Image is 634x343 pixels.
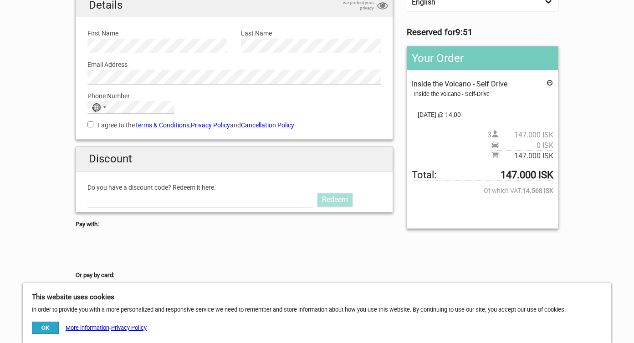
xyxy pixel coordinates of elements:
div: In order to provide you with a more personalized and responsive service we need to remember and s... [23,283,611,343]
span: 147.000 ISK [499,151,553,161]
span: Pickup price [491,141,553,151]
a: Privacy Policy [111,324,147,331]
div: - [32,322,147,334]
span: 0 ISK [499,141,553,151]
strong: 147.000 ISK [501,170,553,180]
h5: Pay with: [76,219,393,229]
button: Open LiveChat chat widget [105,14,116,25]
label: Last Name [241,28,381,38]
label: Email Address [87,60,381,70]
iframe: 安全支付按鈕框 [76,241,158,259]
h5: Or pay by card: [76,270,393,280]
a: Redeem [317,193,353,206]
label: Phone Number [87,91,381,101]
span: Total to be paid [412,170,553,181]
h2: Discount [76,147,393,171]
span: Inside the Volcano - Self Drive [412,80,507,88]
p: We're away right now. Please check back later! [13,16,103,23]
span: 3 person(s) [487,130,553,140]
span: [DATE] @ 14:00 [412,110,553,120]
h2: Your Order [407,46,558,70]
button: Selected country [88,101,111,113]
label: Do you have a discount code? Redeem it here. [87,182,381,192]
span: Subtotal [491,151,553,161]
a: More information [66,324,109,331]
a: Cancellation Policy [241,121,294,129]
div: Inside the volcano - Self-Drive [414,89,553,99]
button: OK [32,322,59,334]
span: Of which VAT: [412,186,553,196]
label: First Name [87,28,227,38]
strong: 14.568 ISK [522,186,553,196]
h5: This website uses cookies [32,292,602,302]
span: 147.000 ISK [499,130,553,140]
a: Privacy Policy [191,121,230,129]
h3: Reserved for [407,27,558,37]
label: I agree to the , and [87,120,381,130]
a: Terms & Conditions [135,121,189,129]
strong: 9:51 [455,27,473,37]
